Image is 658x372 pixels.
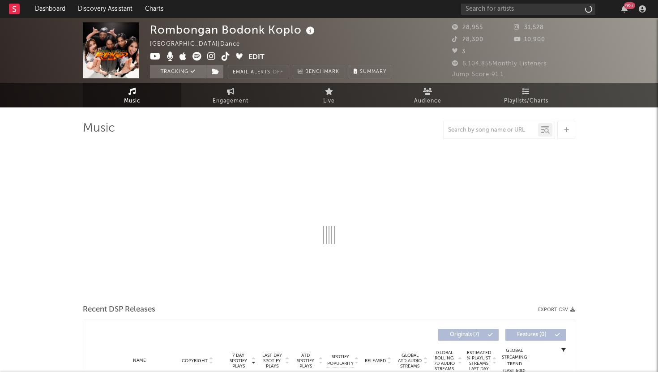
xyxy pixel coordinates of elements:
[452,49,466,55] span: 3
[452,37,483,43] span: 28,300
[327,354,354,367] span: Spotify Popularity
[365,358,386,363] span: Released
[293,65,344,78] a: Benchmark
[444,127,538,134] input: Search by song name or URL
[150,65,206,78] button: Tracking
[514,37,545,43] span: 10,900
[414,96,441,107] span: Audience
[150,39,250,50] div: [GEOGRAPHIC_DATA] | Dance
[505,329,566,341] button: Features(0)
[228,65,288,78] button: Email AlertsOff
[280,83,378,107] a: Live
[432,350,457,372] span: Global Rolling 7D Audio Streams
[273,70,283,75] em: Off
[452,72,504,77] span: Jump Score: 91.1
[504,96,548,107] span: Playlists/Charts
[349,65,391,78] button: Summary
[466,350,491,372] span: Estimated % Playlist Streams Last Day
[260,353,284,369] span: Last Day Spotify Plays
[181,83,280,107] a: Engagement
[226,353,250,369] span: 7 Day Spotify Plays
[438,329,499,341] button: Originals(7)
[360,69,386,74] span: Summary
[213,96,248,107] span: Engagement
[182,358,208,363] span: Copyright
[621,5,628,13] button: 99+
[323,96,335,107] span: Live
[294,353,317,369] span: ATD Spotify Plays
[624,2,635,9] div: 99 +
[397,353,422,369] span: Global ATD Audio Streams
[514,25,544,30] span: 31,528
[477,83,575,107] a: Playlists/Charts
[305,67,339,77] span: Benchmark
[444,332,485,338] span: Originals ( 7 )
[124,96,141,107] span: Music
[452,25,483,30] span: 28,955
[452,61,547,67] span: 6,104,855 Monthly Listeners
[461,4,595,15] input: Search for artists
[378,83,477,107] a: Audience
[83,304,155,315] span: Recent DSP Releases
[248,52,265,63] button: Edit
[511,332,552,338] span: Features ( 0 )
[110,357,169,364] div: Name
[538,307,575,312] button: Export CSV
[83,83,181,107] a: Music
[150,22,317,37] div: Rombongan Bodonk Koplo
